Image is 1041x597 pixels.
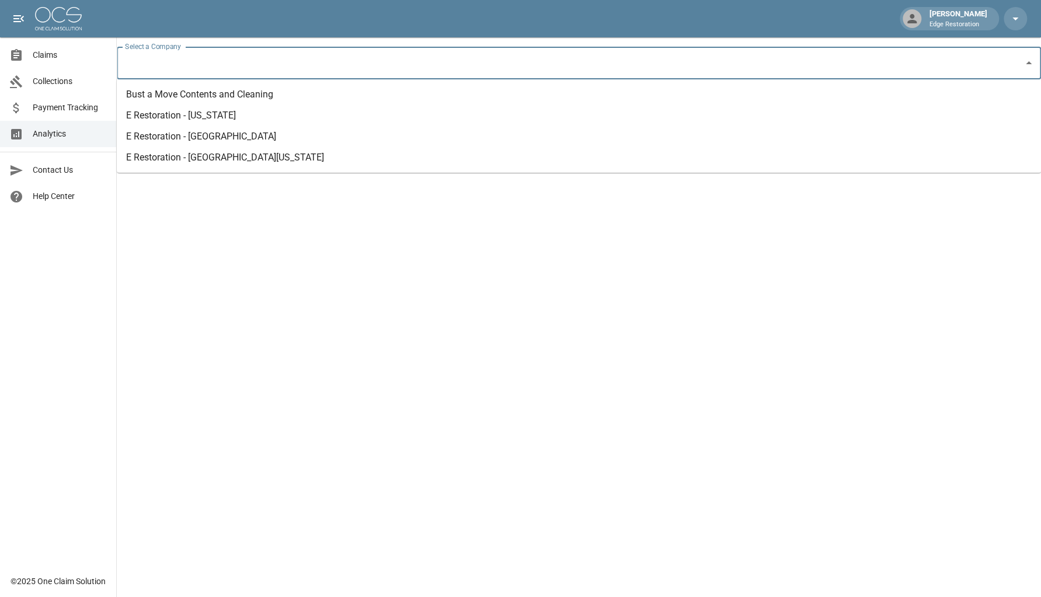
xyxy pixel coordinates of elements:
[117,105,1041,126] li: E Restoration - [US_STATE]
[1021,55,1037,71] button: Close
[11,575,106,587] div: © 2025 One Claim Solution
[33,190,107,203] span: Help Center
[33,164,107,176] span: Contact Us
[7,7,30,30] button: open drawer
[33,102,107,114] span: Payment Tracking
[35,7,82,30] img: ocs-logo-white-transparent.png
[33,128,107,140] span: Analytics
[929,20,987,30] p: Edge Restoration
[117,84,1041,105] li: Bust a Move Contents and Cleaning
[33,49,107,61] span: Claims
[117,126,1041,147] li: E Restoration - [GEOGRAPHIC_DATA]
[117,147,1041,168] li: E Restoration - [GEOGRAPHIC_DATA][US_STATE]
[125,41,181,51] label: Select a Company
[33,75,107,88] span: Collections
[925,8,992,29] div: [PERSON_NAME]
